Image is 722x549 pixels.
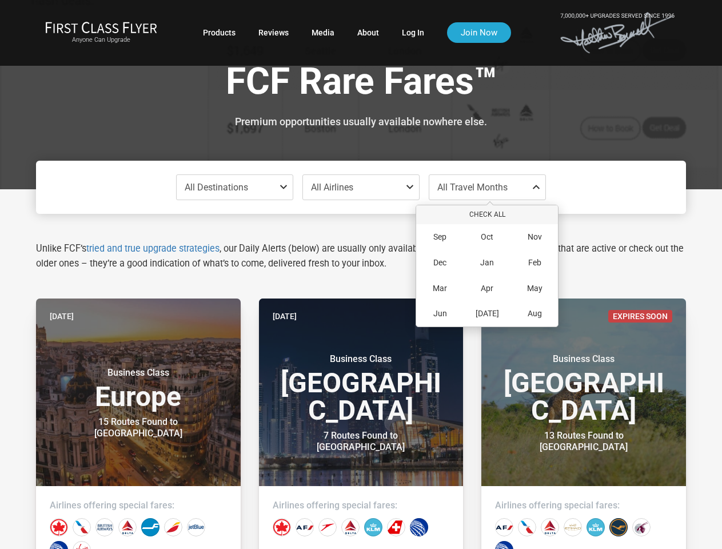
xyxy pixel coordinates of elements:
[608,310,672,323] span: Expires Soon
[50,367,227,411] h3: Europe
[273,310,297,323] time: [DATE]
[312,22,334,43] a: Media
[447,22,511,43] a: Join Now
[527,284,543,293] span: May
[289,353,432,365] small: Business Class
[118,518,137,536] div: Delta Airlines
[587,518,605,536] div: KLM
[480,258,494,268] span: Jan
[45,116,677,128] h3: Premium opportunities usually available nowhere else.
[512,430,655,453] div: 13 Routes Found to [GEOGRAPHIC_DATA]
[50,310,74,323] time: [DATE]
[387,518,405,536] div: Swiss
[258,22,289,43] a: Reviews
[632,518,651,536] div: Qatar
[311,182,353,193] span: All Airlines
[481,232,493,242] span: Oct
[73,518,91,536] div: American Airlines
[410,518,428,536] div: United
[185,182,248,193] span: All Destinations
[364,518,382,536] div: KLM
[528,232,542,242] span: Nov
[341,518,360,536] div: Delta Airlines
[433,232,446,242] span: Sep
[437,182,508,193] span: All Travel Months
[564,518,582,536] div: Etihad
[45,62,677,106] h1: FCF Rare Fares™
[141,518,159,536] div: Finnair
[512,353,655,365] small: Business Class
[476,309,499,319] span: [DATE]
[273,500,450,511] h4: Airlines offering special fares:
[273,518,291,536] div: Air Canada
[528,309,542,319] span: Aug
[495,518,513,536] div: Air France
[67,416,210,439] div: 15 Routes Found to [GEOGRAPHIC_DATA]
[203,22,236,43] a: Products
[433,309,447,319] span: Jun
[45,21,157,33] img: First Class Flyer
[36,241,686,271] p: Unlike FCF’s , our Daily Alerts (below) are usually only available for a short time. Jump on thos...
[164,518,182,536] div: Iberia
[50,500,227,511] h4: Airlines offering special fares:
[528,258,541,268] span: Feb
[86,243,220,254] a: tried and true upgrade strategies
[187,518,205,536] div: JetBlue
[541,518,559,536] div: Delta Airlines
[67,367,210,379] small: Business Class
[50,518,68,536] div: Air Canada
[273,353,450,424] h3: [GEOGRAPHIC_DATA]
[481,284,493,293] span: Apr
[402,22,424,43] a: Log In
[433,258,446,268] span: Dec
[289,430,432,453] div: 7 Routes Found to [GEOGRAPHIC_DATA]
[609,518,628,536] div: Lufthansa
[45,21,157,44] a: First Class FlyerAnyone Can Upgrade
[518,518,536,536] div: American Airlines
[433,284,447,293] span: Mar
[95,518,114,536] div: British Airways
[296,518,314,536] div: Air France
[495,353,672,424] h3: [GEOGRAPHIC_DATA]
[495,500,672,511] h4: Airlines offering special fares:
[318,518,337,536] div: Austrian Airlines‎
[416,205,558,224] button: Check All
[357,22,379,43] a: About
[45,36,157,44] small: Anyone Can Upgrade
